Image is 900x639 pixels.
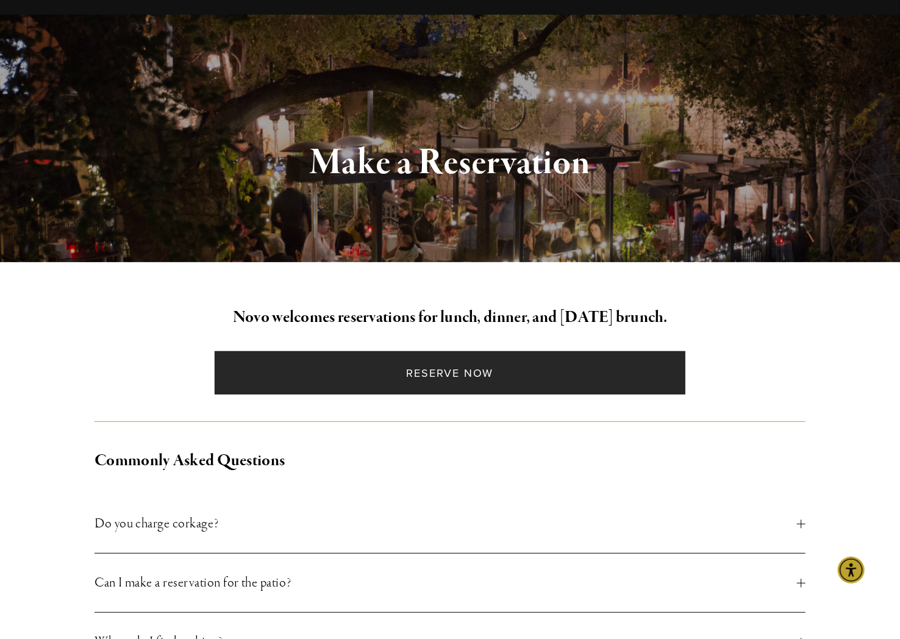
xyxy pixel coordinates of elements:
h2: Commonly Asked Questions [95,448,805,474]
button: Do you charge corkage? [95,494,805,553]
button: Can I make a reservation for the patio? [95,554,805,612]
a: Reserve Now [215,351,685,394]
strong: Make a Reservation [310,140,591,186]
h2: Novo welcomes reservations for lunch, dinner, and [DATE] brunch. [95,305,805,330]
div: Accessibility Menu [838,557,865,584]
span: Do you charge corkage? [95,513,797,535]
span: Can I make a reservation for the patio? [95,572,797,594]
